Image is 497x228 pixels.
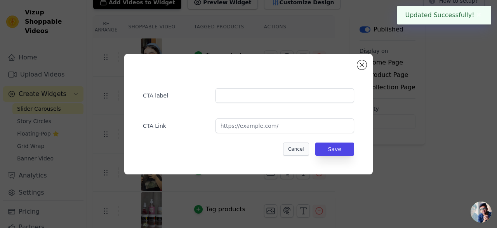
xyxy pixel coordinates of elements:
button: Save [315,143,354,156]
label: CTA label [143,89,209,99]
label: CTA Link [143,119,209,130]
div: Updated Successfully! [397,6,491,24]
a: Open chat [471,202,492,223]
button: Cancel [283,143,309,156]
input: https://example.com/ [215,118,354,133]
button: Close modal [357,60,367,70]
button: Close [474,10,483,20]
